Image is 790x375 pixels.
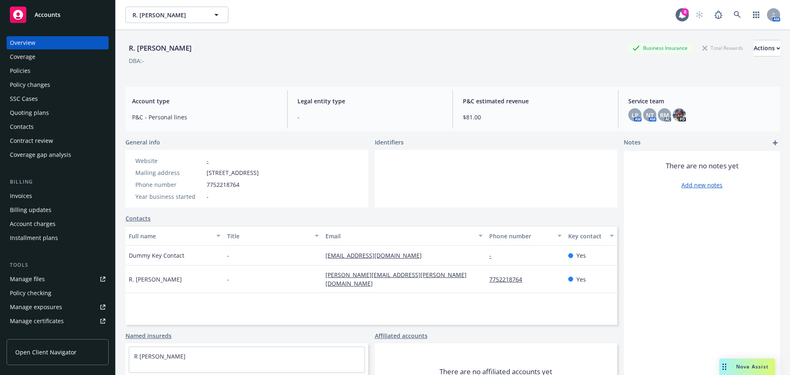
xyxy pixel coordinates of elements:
[10,231,58,245] div: Installment plans
[227,232,310,240] div: Title
[632,111,639,119] span: LP
[375,138,404,147] span: Identifiers
[125,7,228,23] button: R. [PERSON_NAME]
[325,271,467,287] a: [PERSON_NAME][EMAIL_ADDRESS][PERSON_NAME][DOMAIN_NAME]
[129,275,182,284] span: R. [PERSON_NAME]
[719,359,730,375] div: Drag to move
[628,43,692,53] div: Business Insurance
[565,226,617,246] button: Key contact
[7,78,109,91] a: Policy changes
[736,363,769,370] span: Nova Assist
[666,161,739,171] span: There are no notes yet
[7,106,109,119] a: Quoting plans
[10,148,71,161] div: Coverage gap analysis
[297,97,443,105] span: Legal entity type
[10,273,45,286] div: Manage files
[207,192,209,201] span: -
[10,64,30,77] div: Policies
[10,300,62,314] div: Manage exposures
[10,106,49,119] div: Quoting plans
[710,7,727,23] a: Report a Bug
[35,12,60,18] span: Accounts
[7,314,109,328] a: Manage certificates
[463,97,608,105] span: P&C estimated revenue
[297,113,443,121] span: -
[129,56,144,65] div: DBA: -
[325,252,428,259] a: [EMAIL_ADDRESS][DOMAIN_NAME]
[207,157,209,165] a: -
[375,331,428,340] a: Affiliated accounts
[227,275,229,284] span: -
[681,181,723,189] a: Add new notes
[10,189,32,203] div: Invoices
[10,78,50,91] div: Policy changes
[125,214,151,223] a: Contacts
[135,168,203,177] div: Mailing address
[125,226,224,246] button: Full name
[7,36,109,49] a: Overview
[489,275,529,283] a: 7752218764
[7,50,109,63] a: Coverage
[568,232,605,240] div: Key contact
[10,286,51,300] div: Policy checking
[624,138,641,148] span: Notes
[7,217,109,231] a: Account charges
[7,328,109,342] a: Manage claims
[681,8,689,16] div: 8
[748,7,764,23] a: Switch app
[125,138,160,147] span: General info
[7,231,109,245] a: Installment plans
[207,168,259,177] span: [STREET_ADDRESS]
[7,189,109,203] a: Invoices
[7,273,109,286] a: Manage files
[135,156,203,165] div: Website
[129,232,211,240] div: Full name
[207,180,239,189] span: 7752218764
[7,3,109,26] a: Accounts
[132,113,277,121] span: P&C - Personal lines
[125,331,172,340] a: Named insureds
[7,148,109,161] a: Coverage gap analysis
[132,11,204,19] span: R. [PERSON_NAME]
[325,232,474,240] div: Email
[7,134,109,147] a: Contract review
[10,50,35,63] div: Coverage
[10,328,51,342] div: Manage claims
[628,97,774,105] span: Service team
[7,120,109,133] a: Contacts
[729,7,746,23] a: Search
[10,203,51,217] div: Billing updates
[660,111,669,119] span: RM
[10,314,64,328] div: Manage certificates
[10,217,56,231] div: Account charges
[224,226,322,246] button: Title
[489,232,552,240] div: Phone number
[135,180,203,189] div: Phone number
[7,300,109,314] a: Manage exposures
[15,348,77,356] span: Open Client Navigator
[7,286,109,300] a: Policy checking
[463,113,608,121] span: $81.00
[7,92,109,105] a: SSC Cases
[132,97,277,105] span: Account type
[576,251,586,260] span: Yes
[125,43,195,54] div: R. [PERSON_NAME]
[754,40,780,56] button: Actions
[10,36,35,49] div: Overview
[10,92,38,105] div: SSC Cases
[227,251,229,260] span: -
[719,359,775,375] button: Nova Assist
[10,120,34,133] div: Contacts
[770,138,780,148] a: add
[7,64,109,77] a: Policies
[129,251,184,260] span: Dummy Key Contact
[576,275,586,284] span: Yes
[489,252,498,259] a: -
[698,43,747,53] div: Total Rewards
[322,226,486,246] button: Email
[135,192,203,201] div: Year business started
[10,134,53,147] div: Contract review
[646,111,654,119] span: NT
[7,178,109,186] div: Billing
